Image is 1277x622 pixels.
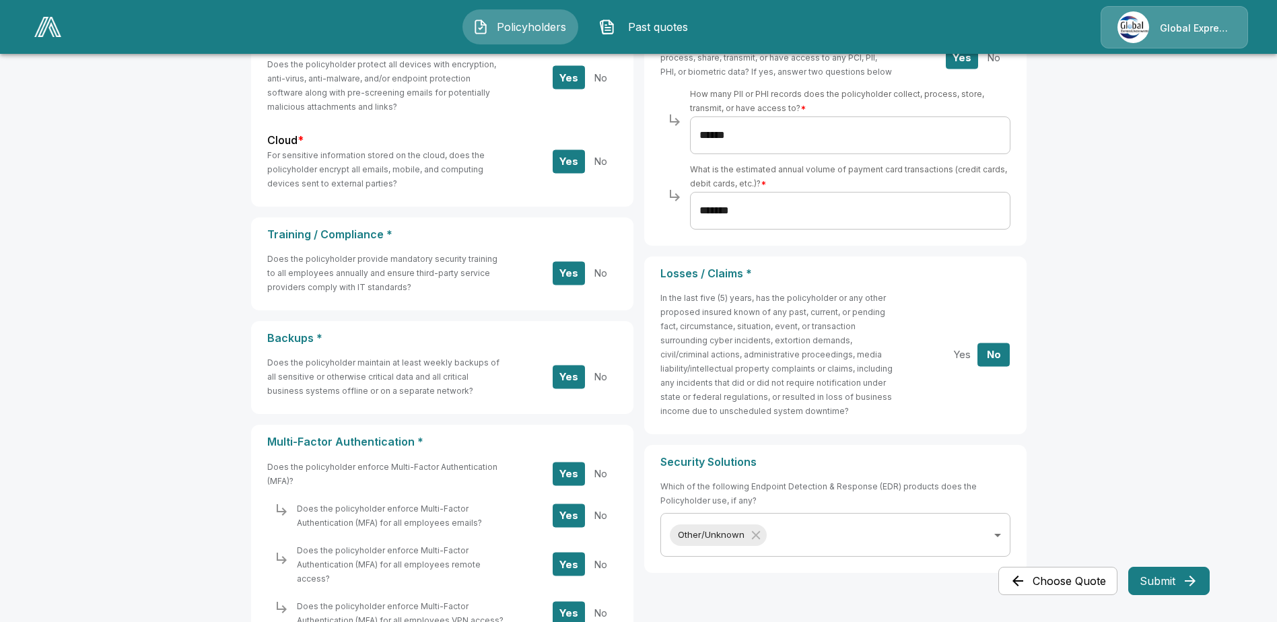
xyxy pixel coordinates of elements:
button: Yes [553,553,585,576]
p: Security Solutions [660,456,1010,469]
button: No [584,66,617,90]
button: Yes [553,365,585,388]
button: Past quotes IconPast quotes [589,9,705,44]
button: Yes [553,504,585,527]
h6: Does the policyholder collect, host, store, control, use, process, share, transmit, or have acces... [660,36,894,79]
button: No [977,343,1010,366]
button: Yes [553,149,585,173]
p: Losses / Claims * [660,267,1010,280]
div: Other/Unknown [670,524,767,546]
h6: Does the policyholder enforce Multi-Factor Authentication (MFA) for all employees remote access? [297,543,510,586]
h6: For sensitive information stored on the cloud, does the policyholder encrypt all emails, mobile, ... [267,148,501,191]
button: Submit [1128,567,1210,595]
h6: Does the policyholder enforce Multi-Factor Authentication (MFA)? [267,460,501,488]
p: Backups * [267,332,617,345]
span: Past quotes [621,19,695,35]
button: Yes [946,46,978,69]
img: AA Logo [34,17,61,37]
button: No [584,553,617,576]
h6: How many PII or PHI records does the policyholder collect, process, store, transmit, or have acce... [690,87,1010,115]
img: Past quotes Icon [599,19,615,35]
h6: Which of the following Endpoint Detection & Response (EDR) products does the Policyholder use, if... [660,479,1010,508]
button: Yes [553,261,585,285]
h6: In the last five (5) years, has the policyholder or any other proposed insured known of any past,... [660,291,894,418]
p: Multi-Factor Authentication * [267,436,617,448]
span: Policyholders [494,19,568,35]
button: No [584,462,617,485]
img: Policyholders Icon [473,19,489,35]
h6: Does the policyholder enforce Multi-Factor Authentication (MFA) for all employees emails? [297,502,510,530]
h6: What is the estimated annual volume of payment card transactions (credit cards, debit cards, etc.)? [690,162,1010,191]
label: Cloud [267,133,304,148]
button: No [584,504,617,527]
button: No [977,46,1010,69]
button: Choose Quote [998,567,1117,595]
button: No [584,149,617,173]
h6: Does the policyholder maintain at least weekly backups of all sensitive or otherwise critical dat... [267,355,501,398]
button: Yes [553,462,585,485]
h6: Does the policyholder provide mandatory security training to all employees annually and ensure th... [267,252,501,294]
button: Yes [946,343,978,366]
p: Training / Compliance * [267,228,617,241]
button: Yes [553,66,585,90]
h6: Does the policyholder protect all devices with encryption, anti-virus, anti-malware, and/or endpo... [267,57,501,114]
button: No [584,261,617,285]
button: Policyholders IconPolicyholders [462,9,578,44]
div: Without label [660,513,1010,557]
button: No [584,365,617,388]
span: Other/Unknown [670,527,753,543]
